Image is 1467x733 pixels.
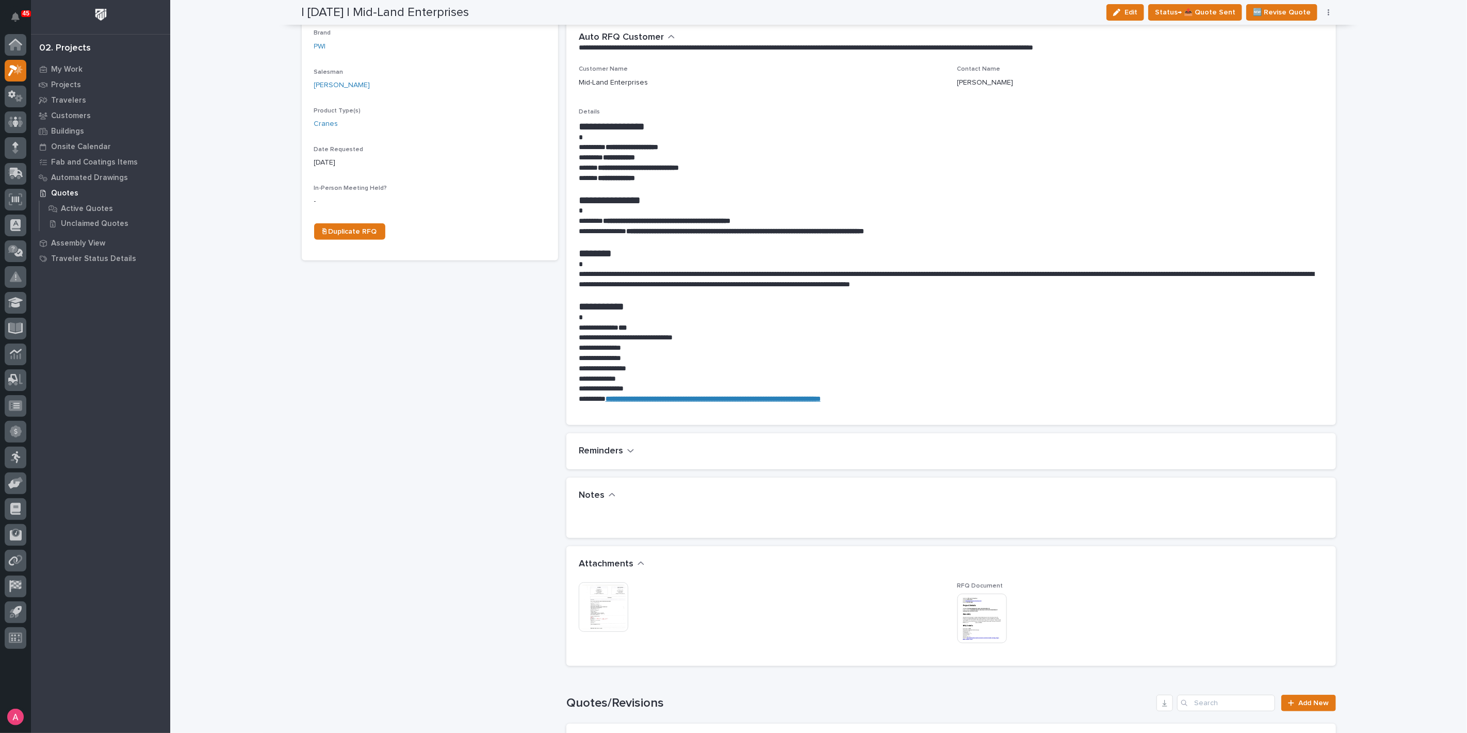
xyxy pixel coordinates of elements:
button: Status→ 📤 Quote Sent [1148,4,1242,21]
p: Fab and Coatings Items [51,158,138,167]
a: Cranes [314,119,338,129]
button: 🆕 Revise Quote [1246,4,1317,21]
p: Mid-Land Enterprises [579,77,648,88]
p: Travelers [51,96,86,105]
span: ⎘ Duplicate RFQ [322,228,377,235]
span: Contact Name [957,66,1001,72]
a: PWI [314,41,326,52]
div: Notifications45 [13,12,26,29]
p: Active Quotes [61,204,113,214]
p: 45 [23,10,29,17]
button: Notes [579,490,616,501]
p: - [314,196,546,207]
span: 🆕 Revise Quote [1253,6,1311,19]
a: ⎘ Duplicate RFQ [314,223,385,240]
a: [PERSON_NAME] [314,80,370,91]
a: Active Quotes [40,201,170,216]
p: My Work [51,65,83,74]
a: Assembly View [31,235,170,251]
button: Auto RFQ Customer [579,32,675,43]
p: Onsite Calendar [51,142,111,152]
h2: Notes [579,490,605,501]
span: Status→ 📤 Quote Sent [1155,6,1235,19]
p: Traveler Status Details [51,254,136,264]
span: Brand [314,30,331,36]
a: Add New [1281,695,1335,711]
span: Details [579,109,600,115]
a: Projects [31,77,170,92]
a: Unclaimed Quotes [40,216,170,231]
button: Attachments [579,559,645,570]
span: Date Requested [314,146,364,153]
a: Automated Drawings [31,170,170,185]
p: Unclaimed Quotes [61,219,128,229]
h2: | [DATE] | Mid-Land Enterprises [302,5,469,20]
img: Workspace Logo [91,5,110,24]
a: Onsite Calendar [31,139,170,154]
h1: Quotes/Revisions [566,696,1153,711]
p: Customers [51,111,91,121]
p: Projects [51,80,81,90]
p: Buildings [51,127,84,136]
span: Edit [1124,8,1137,17]
button: Notifications [5,6,26,28]
a: Customers [31,108,170,123]
span: Salesman [314,69,344,75]
button: users-avatar [5,706,26,728]
a: Travelers [31,92,170,108]
p: Assembly View [51,239,105,248]
span: RFQ Document [957,583,1003,589]
div: 02. Projects [39,43,91,54]
p: Automated Drawings [51,173,128,183]
span: Customer Name [579,66,628,72]
a: Quotes [31,185,170,201]
h2: Auto RFQ Customer [579,32,664,43]
span: Add New [1299,699,1329,707]
p: [PERSON_NAME] [957,77,1014,88]
h2: Reminders [579,446,623,457]
span: Product Type(s) [314,108,361,114]
h2: Attachments [579,559,633,570]
a: Traveler Status Details [31,251,170,266]
a: Fab and Coatings Items [31,154,170,170]
a: My Work [31,61,170,77]
button: Edit [1106,4,1144,21]
a: Buildings [31,123,170,139]
p: Quotes [51,189,78,198]
p: [DATE] [314,157,546,168]
input: Search [1177,695,1275,711]
span: In-Person Meeting Held? [314,185,387,191]
button: Reminders [579,446,634,457]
